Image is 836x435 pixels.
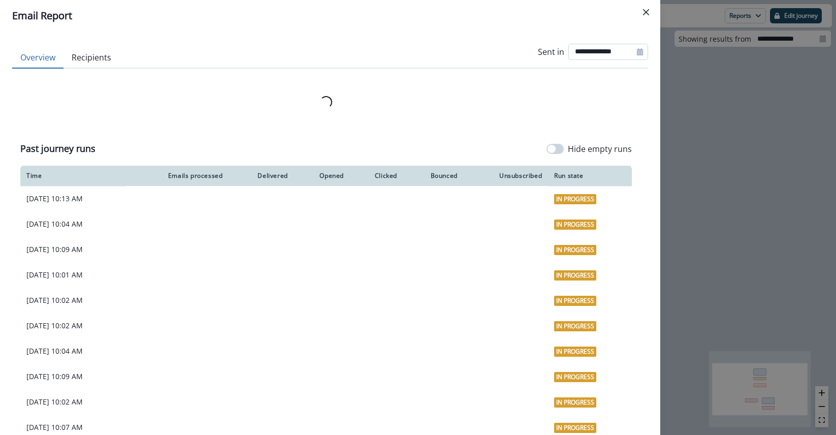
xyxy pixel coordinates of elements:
p: Sent in [538,46,564,58]
p: [DATE] 10:01 AM [26,270,120,280]
p: [DATE] 10:09 AM [26,371,120,382]
p: [DATE] 10:04 AM [26,346,120,356]
p: Past journey runs [20,142,95,156]
div: Delivered [235,172,287,180]
p: [DATE] 10:02 AM [26,397,120,407]
div: Run state [554,172,626,180]
button: Close [638,4,654,20]
div: Email Report [12,8,648,23]
span: In Progress [554,270,596,281]
p: [DATE] 10:07 AM [26,422,120,432]
div: Unsubscribed [470,172,542,180]
p: [DATE] 10:02 AM [26,295,120,305]
span: In Progress [554,397,596,408]
span: In Progress [554,245,596,255]
span: In Progress [554,220,596,230]
div: Clicked [356,172,397,180]
span: In Progress [554,372,596,382]
p: [DATE] 10:13 AM [26,194,120,204]
span: In Progress [554,347,596,357]
p: [DATE] 10:02 AM [26,321,120,331]
div: Opened [300,172,344,180]
button: Overview [12,47,63,69]
button: Recipients [63,47,119,69]
span: In Progress [554,194,596,204]
span: In Progress [554,423,596,433]
div: Emails processed [132,172,223,180]
div: Bounced [409,172,458,180]
span: In Progress [554,296,596,306]
div: Time [26,172,120,180]
p: [DATE] 10:04 AM [26,219,120,229]
p: Hide empty runs [568,143,632,155]
span: In Progress [554,321,596,331]
p: [DATE] 10:09 AM [26,244,120,255]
